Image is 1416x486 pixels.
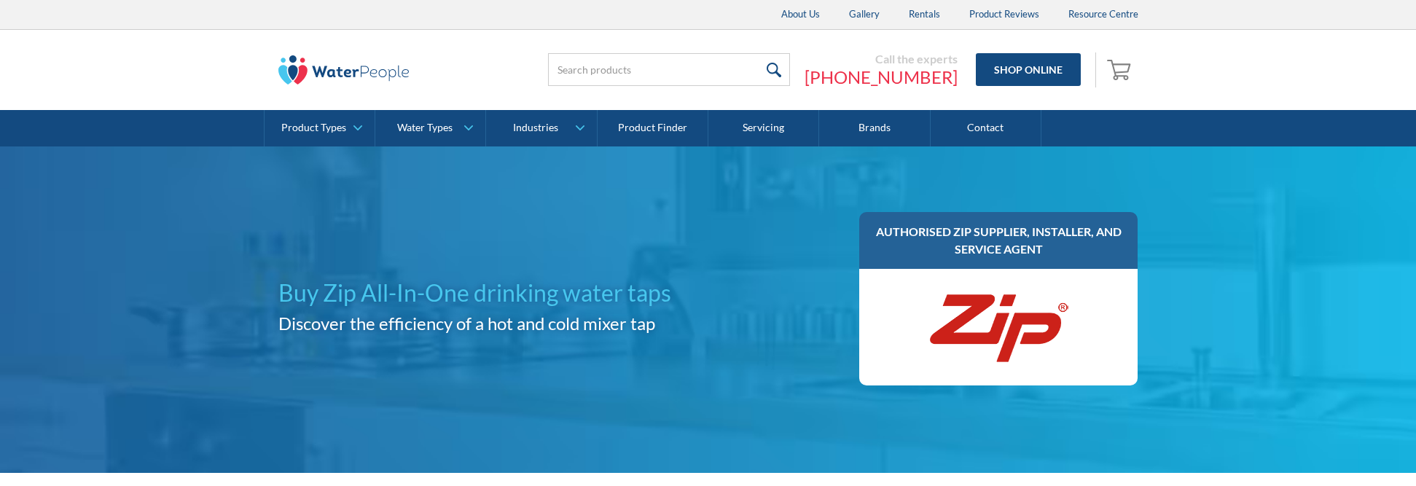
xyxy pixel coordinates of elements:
[278,275,703,310] h1: Buy Zip All-In-One drinking water taps
[281,122,346,134] div: Product Types
[1107,58,1135,81] img: shopping cart
[708,110,819,146] a: Servicing
[819,110,930,146] a: Brands
[278,310,703,337] h2: Discover the efficiency of a hot and cold mixer tap
[513,122,558,134] div: Industries
[976,53,1081,86] a: Shop Online
[548,53,790,86] input: Search products
[278,55,410,85] img: The Water People
[598,110,708,146] a: Product Finder
[805,66,958,88] a: [PHONE_NUMBER]
[486,110,596,146] a: Industries
[375,110,485,146] a: Water Types
[397,122,453,134] div: Water Types
[265,110,375,146] a: Product Types
[874,223,1124,258] h3: AUTHORISED ZIP SUPPLIER, INSTALLER, AND SERVICE AGENT
[1103,52,1138,87] a: Open cart
[931,110,1041,146] a: Contact
[805,52,958,66] div: Call the experts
